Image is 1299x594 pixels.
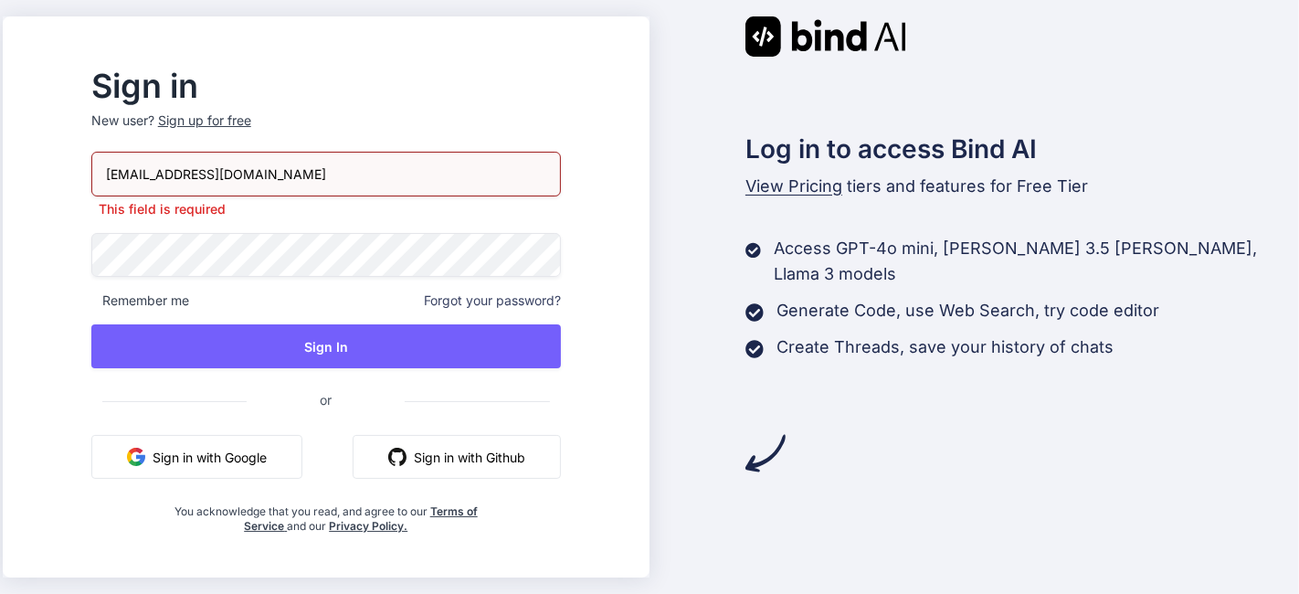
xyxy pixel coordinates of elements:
[353,435,561,479] button: Sign in with Github
[745,16,906,57] img: Bind AI logo
[91,152,561,196] input: Login or Email
[745,174,1297,199] p: tiers and features for Free Tier
[745,433,786,473] img: arrow
[91,292,189,310] span: Remember me
[776,334,1114,360] p: Create Threads, save your history of chats
[91,200,561,218] p: This field is required
[169,493,482,534] div: You acknowledge that you read, and agree to our and our
[158,111,251,130] div: Sign up for free
[247,377,405,422] span: or
[776,298,1159,324] p: Generate Code, use Web Search, try code editor
[91,111,561,152] p: New user?
[745,130,1297,168] h2: Log in to access Bind AI
[745,176,842,196] span: View Pricing
[424,292,561,310] span: Forgot your password?
[329,519,407,533] a: Privacy Policy.
[774,236,1296,287] p: Access GPT-4o mini, [PERSON_NAME] 3.5 [PERSON_NAME], Llama 3 models
[127,448,145,466] img: google
[91,324,561,368] button: Sign In
[91,71,561,101] h2: Sign in
[388,448,407,466] img: github
[91,435,302,479] button: Sign in with Google
[244,504,478,533] a: Terms of Service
